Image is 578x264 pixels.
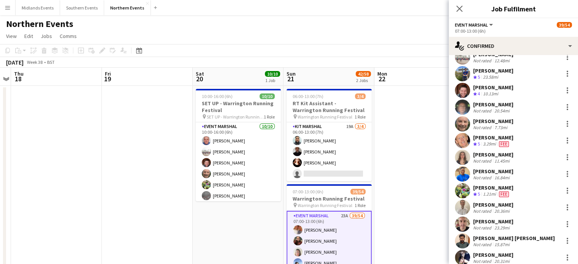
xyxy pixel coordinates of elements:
[356,77,371,83] div: 2 Jobs
[207,114,264,120] span: SET UP - Warrington Running Festival
[264,114,275,120] span: 1 Role
[377,70,387,77] span: Mon
[499,141,509,147] span: Fee
[38,31,55,41] a: Jobs
[493,208,511,214] div: 20.36mi
[287,100,372,114] h3: RT Kit Assistant - Warrington Running Festival
[493,158,511,164] div: 11.45mi
[493,258,511,264] div: 20.31mi
[47,59,55,65] div: BST
[497,191,510,198] div: Crew has different fees then in role
[293,93,323,99] span: 06:00-13:00 (7h)
[473,225,493,231] div: Not rated
[350,189,366,194] span: 39/54
[473,208,493,214] div: Not rated
[455,22,488,28] span: Event Marshal
[473,175,493,180] div: Not rated
[473,158,493,164] div: Not rated
[3,31,20,41] a: View
[265,71,280,77] span: 10/10
[196,100,281,114] h3: SET UP - Warrington Running Festival
[473,168,513,175] div: [PERSON_NAME]
[473,101,513,108] div: [PERSON_NAME]
[196,122,281,247] app-card-role: Event Marshal10/1010:00-16:00 (6h)[PERSON_NAME][PERSON_NAME][PERSON_NAME][PERSON_NAME][PERSON_NAM...
[13,74,24,83] span: 18
[473,67,513,74] div: [PERSON_NAME]
[473,258,493,264] div: Not rated
[499,191,509,197] span: Fee
[355,93,366,99] span: 3/4
[478,141,480,147] span: 5
[455,28,572,34] div: 07:00-13:00 (6h)
[60,33,77,40] span: Comms
[24,33,33,40] span: Edit
[265,77,280,83] div: 1 Job
[60,0,104,15] button: Southern Events
[493,225,511,231] div: 23.29mi
[473,125,493,130] div: Not rated
[493,58,511,63] div: 12.48mi
[25,59,44,65] span: Week 38
[356,71,371,77] span: 42/58
[14,70,24,77] span: Thu
[473,184,513,191] div: [PERSON_NAME]
[376,74,387,83] span: 22
[473,242,493,247] div: Not rated
[481,141,497,147] div: 3.29mi
[473,218,513,225] div: [PERSON_NAME]
[287,122,372,181] app-card-role: Kit Marshal19A3/406:00-13:00 (7h)[PERSON_NAME][PERSON_NAME][PERSON_NAME]
[196,70,204,77] span: Sat
[104,0,151,15] button: Northern Events
[473,235,555,242] div: [PERSON_NAME] [PERSON_NAME]
[478,74,480,80] span: 5
[202,93,233,99] span: 10:00-16:00 (6h)
[287,89,372,181] app-job-card: 06:00-13:00 (7h)3/4RT Kit Assistant - Warrington Running Festival Warrington Running Festival1 Ro...
[287,195,372,202] h3: Warrington Running Festival
[355,114,366,120] span: 1 Role
[473,108,493,114] div: Not rated
[355,202,366,208] span: 1 Role
[473,201,513,208] div: [PERSON_NAME]
[196,89,281,201] app-job-card: 10:00-16:00 (6h)10/10SET UP - Warrington Running Festival SET UP - Warrington Running Festival1 R...
[493,175,511,180] div: 16.84mi
[481,191,497,198] div: 1.21mi
[497,141,510,147] div: Crew has different fees then in role
[57,31,80,41] a: Comms
[473,151,513,158] div: [PERSON_NAME]
[473,118,513,125] div: [PERSON_NAME]
[298,114,352,120] span: Warrington Running Festival
[293,189,323,194] span: 07:00-13:00 (6h)
[298,202,352,208] span: Warrington Running Festival
[557,22,572,28] span: 39/54
[473,58,493,63] div: Not rated
[493,125,509,130] div: 7.73mi
[195,74,204,83] span: 20
[449,37,578,55] div: Confirmed
[493,108,511,114] div: 20.54mi
[41,33,52,40] span: Jobs
[260,93,275,99] span: 10/10
[481,74,500,81] div: 23.58mi
[21,31,36,41] a: Edit
[285,74,296,83] span: 21
[105,70,111,77] span: Fri
[6,58,24,66] div: [DATE]
[455,22,494,28] button: Event Marshal
[493,242,511,247] div: 15.87mi
[473,84,513,91] div: [PERSON_NAME]
[473,134,513,141] div: [PERSON_NAME]
[449,4,578,14] h3: Job Fulfilment
[478,191,480,197] span: 5
[473,251,513,258] div: [PERSON_NAME]
[481,91,500,97] div: 10.13mi
[6,18,73,30] h1: Northern Events
[287,70,296,77] span: Sun
[16,0,60,15] button: Midlands Events
[104,74,111,83] span: 19
[478,91,480,96] span: 4
[6,33,17,40] span: View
